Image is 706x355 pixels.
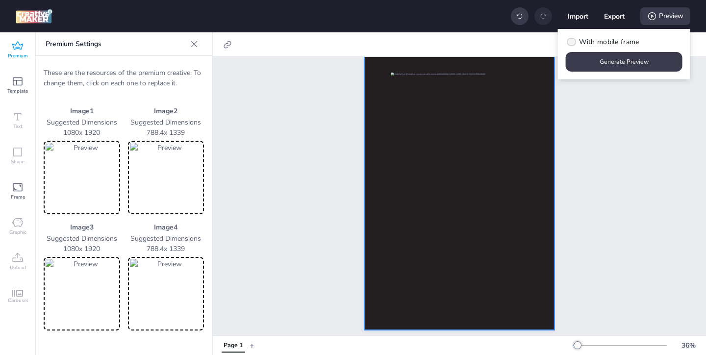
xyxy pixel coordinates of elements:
img: Preview [46,143,118,212]
p: 1080 x 1920 [44,127,120,138]
p: Image 3 [44,222,120,232]
p: 788.4 x 1339 [128,127,204,138]
span: Frame [11,193,25,201]
p: Suggested Dimensions [128,117,204,127]
img: Preview [130,259,202,329]
p: These are the resources of the premium creative. To change them, click on each one to replace it. [44,68,204,88]
span: With mobile frame [579,37,639,47]
button: Import [568,6,588,26]
button: Export [604,6,625,26]
p: Suggested Dimensions [44,117,120,127]
div: Page 1 [224,341,243,350]
p: 788.4 x 1339 [128,244,204,254]
span: Upload [10,264,26,272]
div: Tabs [217,337,250,354]
span: Graphic [9,228,26,236]
img: Preview [130,143,202,212]
p: Suggested Dimensions [44,233,120,244]
span: Carousel [8,297,28,304]
div: Preview [640,7,690,25]
p: Suggested Dimensions [128,233,204,244]
p: Image 4 [128,222,204,232]
span: Template [7,87,28,95]
p: Image 2 [128,106,204,116]
img: Preview [46,259,118,329]
button: Generate Preview [566,52,682,72]
p: Image 1 [44,106,120,116]
span: Shape [11,158,25,166]
span: Text [13,123,23,130]
span: Premium [8,52,28,60]
button: + [250,337,254,354]
div: 36 % [677,340,700,351]
p: 1080 x 1920 [44,244,120,254]
p: Premium Settings [46,32,186,56]
img: logo Creative Maker [16,9,52,24]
